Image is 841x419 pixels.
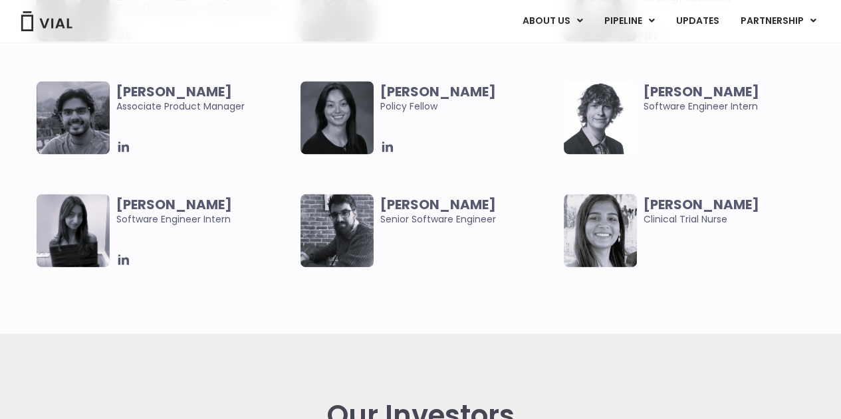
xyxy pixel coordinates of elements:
span: Policy Fellow [380,84,558,114]
b: [PERSON_NAME] [116,82,232,101]
img: Headshot of smiling man named Abhinav [37,81,110,154]
a: PARTNERSHIPMenu Toggle [730,10,827,33]
b: [PERSON_NAME] [644,195,759,214]
a: PIPELINEMenu Toggle [594,10,665,33]
span: Software Engineer Intern [116,197,294,226]
span: Software Engineer Intern [644,84,821,114]
a: UPDATES [665,10,729,33]
b: [PERSON_NAME] [644,82,759,101]
img: Vial Logo [20,11,73,31]
b: [PERSON_NAME] [380,195,496,214]
b: [PERSON_NAME] [116,195,232,214]
a: ABOUT USMenu Toggle [512,10,593,33]
span: Senior Software Engineer [380,197,558,226]
img: Smiling woman named Deepa [564,194,637,267]
span: Clinical Trial Nurse [644,197,821,226]
img: Smiling woman named Claudia [300,81,374,154]
b: [PERSON_NAME] [380,82,496,101]
img: Smiling man named Dugi Surdulli [300,194,374,267]
span: Associate Product Manager [116,84,294,114]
